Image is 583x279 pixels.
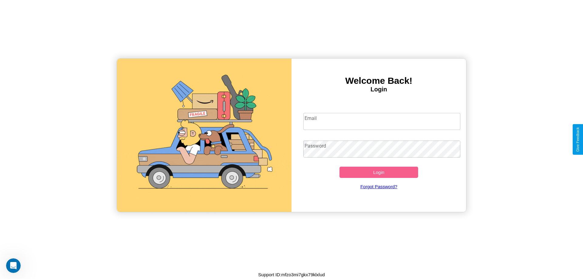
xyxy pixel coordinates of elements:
[291,76,466,86] h3: Welcome Back!
[300,178,458,195] a: Forgot Password?
[291,86,466,93] h4: Login
[117,59,291,212] img: gif
[339,167,418,178] button: Login
[258,270,325,279] p: Support ID: mfzo3mi7gkx79klxlud
[576,127,580,152] div: Give Feedback
[6,258,21,273] iframe: Intercom live chat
